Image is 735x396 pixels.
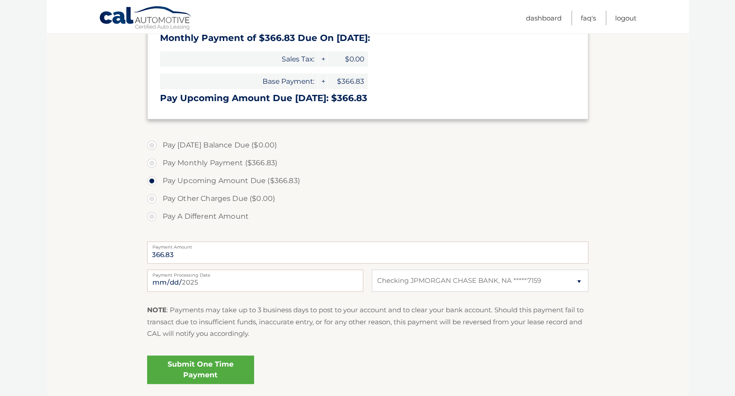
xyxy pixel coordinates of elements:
[318,51,327,67] span: +
[526,11,562,25] a: Dashboard
[147,241,588,264] input: Payment Amount
[147,208,588,225] label: Pay A Different Amount
[328,51,368,67] span: $0.00
[160,73,318,89] span: Base Payment:
[328,73,368,89] span: $366.83
[147,355,254,384] a: Submit One Time Payment
[147,136,588,154] label: Pay [DATE] Balance Due ($0.00)
[160,51,318,67] span: Sales Tax:
[581,11,596,25] a: FAQ's
[147,269,363,292] input: Payment Date
[147,241,588,249] label: Payment Amount
[147,269,363,277] label: Payment Processing Date
[147,306,167,314] strong: NOTE
[615,11,636,25] a: Logout
[160,33,575,44] h3: Monthly Payment of $366.83 Due On [DATE]:
[99,6,193,32] a: Cal Automotive
[147,172,588,190] label: Pay Upcoming Amount Due ($366.83)
[147,190,588,208] label: Pay Other Charges Due ($0.00)
[147,304,588,339] p: : Payments may take up to 3 business days to post to your account and to clear your bank account....
[147,154,588,172] label: Pay Monthly Payment ($366.83)
[318,73,327,89] span: +
[160,93,575,104] h3: Pay Upcoming Amount Due [DATE]: $366.83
